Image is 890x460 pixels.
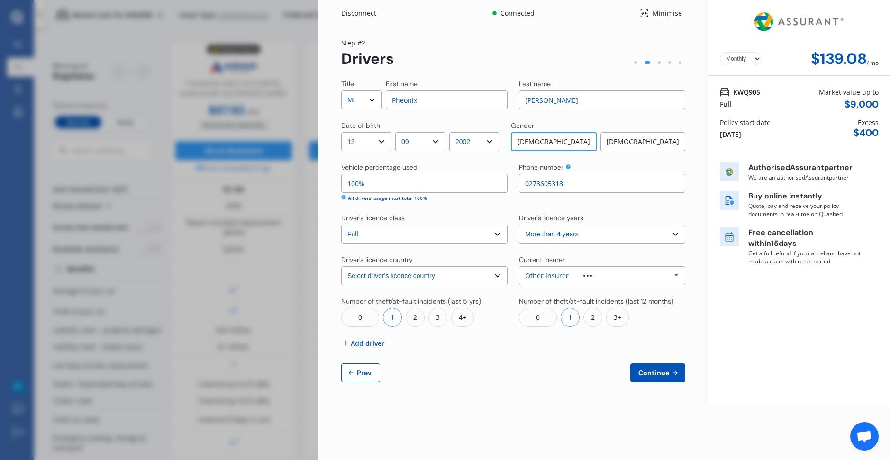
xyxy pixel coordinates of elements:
[854,127,879,138] div: $ 400
[748,191,862,202] p: Buy online instantly
[519,255,565,264] div: Current insurer
[561,308,580,327] div: 1
[819,87,879,97] div: Market value up to
[845,99,879,110] div: $ 9,000
[341,9,387,18] div: Disconnect
[583,308,602,327] div: 2
[428,308,447,327] div: 3
[733,87,760,97] span: KWQ905
[341,213,405,223] div: Driver's licence class
[720,227,739,246] img: free cancel icon
[867,50,879,68] div: / mo
[606,308,629,327] div: 3+
[511,132,597,151] div: [DEMOGRAPHIC_DATA]
[858,117,879,127] div: Excess
[341,308,379,327] div: 0
[519,308,557,327] div: 0
[519,162,563,172] div: Phone number
[406,308,425,327] div: 2
[451,308,474,327] div: 4+
[351,338,384,348] span: Add driver
[383,308,402,327] div: 1
[720,191,739,210] img: buy online icon
[341,297,481,306] div: Number of theft/at-fault incidents (last 5 yrs)
[630,363,685,382] button: Continue
[811,50,867,68] div: $139.08
[720,99,731,109] div: Full
[720,162,739,181] img: insurer icon
[341,79,354,89] div: Title
[600,132,685,151] div: [DEMOGRAPHIC_DATA]
[386,90,508,109] input: Enter first name
[519,79,551,89] div: Last name
[748,249,862,265] p: Get a full refund if you cancel and have not made a claim within this period
[519,213,583,223] div: Driver's licence years
[519,90,685,109] input: Enter last name
[752,4,847,40] img: Assurant.png
[850,422,879,451] div: Open chat
[341,38,394,48] div: Step # 2
[583,275,592,277] img: other.81dba5aafe580aa69f38.svg
[355,369,374,377] span: Prev
[341,162,418,172] div: Vehicle percentage used
[341,121,380,130] div: Date of birth
[341,255,413,264] div: Driver's licence country
[341,363,380,382] button: Prev
[348,195,427,202] div: All drivers' usage must total 100%
[525,272,569,279] div: Other Insurer
[511,121,534,130] div: Gender
[748,202,862,218] p: Quote, pay and receive your policy documents in real-time on Quashed
[748,173,862,181] p: We are an authorised Assurant partner
[499,9,536,18] div: Connected
[341,50,394,68] div: Drivers
[519,297,673,306] div: Number of theft/at-fault incidents (last 12 months)
[720,129,741,139] div: [DATE]
[748,162,862,173] p: Authorised Assurant partner
[720,117,771,127] div: Policy start date
[519,174,685,193] input: Enter phone number
[649,9,685,18] div: Minimise
[748,227,862,249] p: Free cancellation within 15 days
[341,174,508,193] input: Enter percentage
[636,369,671,377] span: Continue
[386,79,418,89] div: First name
